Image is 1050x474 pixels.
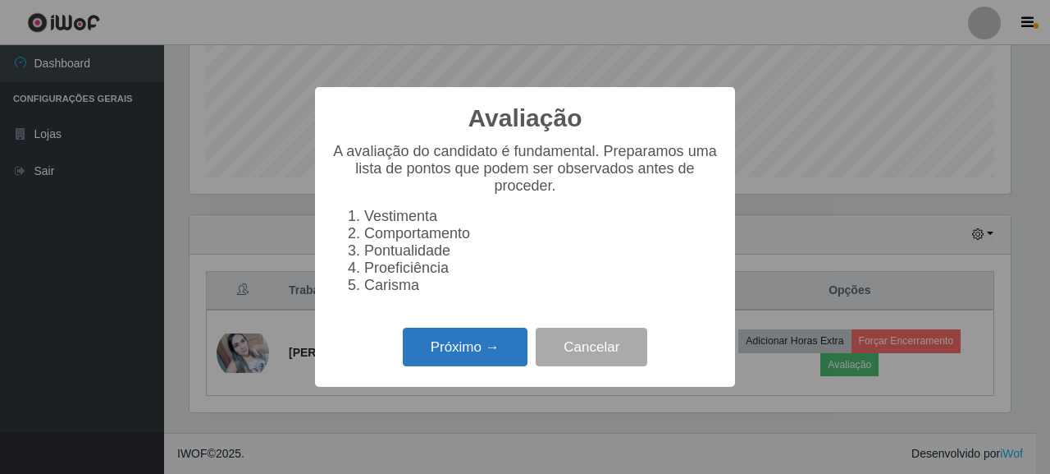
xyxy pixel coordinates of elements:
li: Comportamento [364,225,719,242]
button: Próximo → [403,328,527,366]
button: Cancelar [536,328,647,366]
li: Pontualidade [364,242,719,260]
h2: Avaliação [468,104,582,133]
p: A avaliação do candidato é fundamental. Preparamos uma lista de pontos que podem ser observados a... [331,143,719,195]
li: Vestimenta [364,208,719,225]
li: Proeficiência [364,260,719,277]
li: Carisma [364,277,719,294]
